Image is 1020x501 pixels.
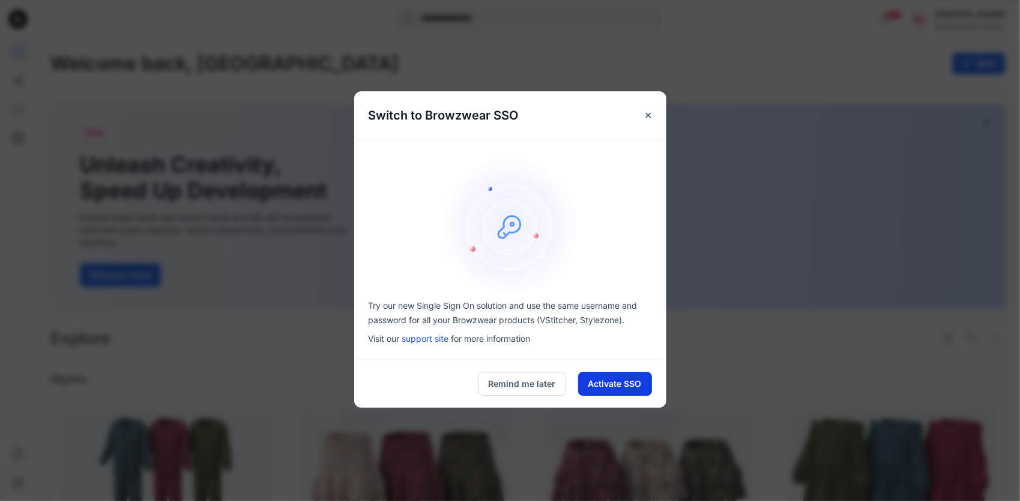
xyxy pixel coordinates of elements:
[369,332,652,345] p: Visit our for more information
[638,105,659,126] button: Close
[438,154,582,299] img: onboarding-sz2.46497b1a466840e1406823e529e1e164.svg
[478,372,566,396] button: Remind me later
[354,91,533,139] h5: Switch to Browzwear SSO
[369,299,652,327] p: Try our new Single Sign On solution and use the same username and password for all your Browzwear...
[402,333,449,344] a: support site
[578,372,652,396] button: Activate SSO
